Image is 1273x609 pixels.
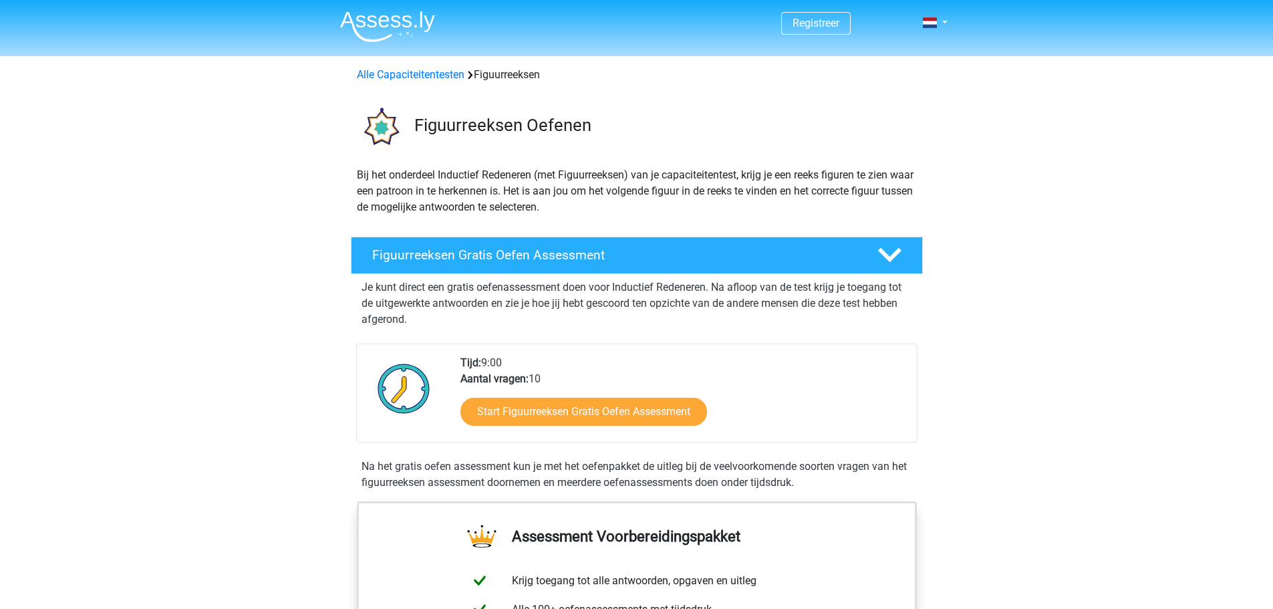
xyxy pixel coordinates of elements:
[345,237,928,274] a: Figuurreeksen Gratis Oefen Assessment
[340,11,435,42] img: Assessly
[460,372,529,385] b: Aantal vragen:
[372,247,856,263] h4: Figuurreeksen Gratis Oefen Assessment
[351,99,408,156] img: figuurreeksen
[414,115,912,136] h3: Figuurreeksen Oefenen
[450,355,916,442] div: 9:00 10
[357,167,917,215] p: Bij het onderdeel Inductief Redeneren (met Figuurreeksen) van je capaciteitentest, krijg je een r...
[460,398,707,426] a: Start Figuurreeksen Gratis Oefen Assessment
[362,279,912,328] p: Je kunt direct een gratis oefenassessment doen voor Inductief Redeneren. Na afloop van de test kr...
[357,68,464,81] a: Alle Capaciteitentesten
[356,459,917,491] div: Na het gratis oefen assessment kun je met het oefenpakket de uitleg bij de veelvoorkomende soorte...
[351,67,922,83] div: Figuurreeksen
[793,17,839,29] a: Registreer
[370,355,438,422] img: Klok
[460,356,481,369] b: Tijd:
